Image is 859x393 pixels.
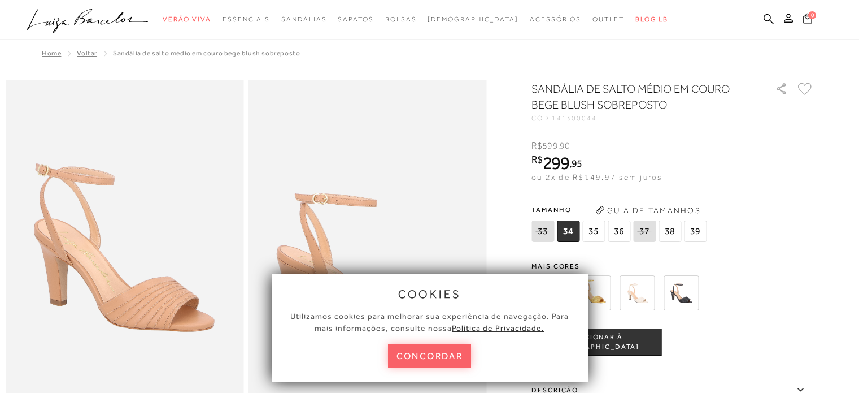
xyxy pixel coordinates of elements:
div: CÓD: [531,115,757,122]
span: 38 [659,221,681,242]
i: R$ [531,154,543,165]
button: 0 [800,12,816,28]
span: Outlet [592,15,624,23]
a: noSubCategoriesText [281,9,326,30]
img: SANDÁLIA DE SALTO MÉDIO EM COURO OFF WHITE SOBREPOSTO [620,275,655,310]
span: 299 [543,153,569,173]
span: Utilizamos cookies para melhorar sua experiência de navegação. Para mais informações, consulte nossa [290,312,569,332]
span: 39 [684,221,707,242]
a: noSubCategoriesText [428,9,518,30]
h1: SANDÁLIA DE SALTO MÉDIO EM COURO BEGE BLUSH SOBREPOSTO [531,81,743,113]
span: BLOG LB [635,15,668,23]
span: 90 [560,141,570,151]
span: 37 [633,221,656,242]
span: [DEMOGRAPHIC_DATA] [428,15,518,23]
i: R$ [531,141,542,151]
span: 33 [531,221,554,242]
a: noSubCategoriesText [223,9,270,30]
a: Voltar [77,49,97,57]
img: SANDÁLIA DE SALTO MÉDIO EM COURO PRETO SOBREPOSTO [664,275,699,310]
a: Política de Privacidade. [452,323,544,332]
span: SANDÁLIA DE SALTO MÉDIO EM COURO BEGE BLUSH SOBREPOSTO [113,49,300,57]
a: noSubCategoriesText [338,9,373,30]
a: noSubCategoriesText [530,9,581,30]
span: 34 [557,221,579,242]
span: Sapatos [338,15,373,23]
span: Bolsas [385,15,417,23]
span: cookies [398,288,461,300]
span: 95 [572,157,582,169]
a: noSubCategoriesText [385,9,417,30]
i: , [569,158,582,169]
button: Guia de Tamanhos [591,201,704,219]
span: ou 2x de R$149,97 sem juros [531,172,662,182]
span: Sandálias [281,15,326,23]
span: Verão Viva [163,15,211,23]
button: concordar [388,344,472,368]
a: noSubCategoriesText [592,9,624,30]
span: Acessórios [530,15,581,23]
span: 36 [608,221,630,242]
span: Essenciais [223,15,270,23]
span: Mais cores [531,263,814,270]
span: 35 [582,221,605,242]
a: BLOG LB [635,9,668,30]
span: 141300044 [552,114,597,122]
span: Tamanho [531,201,709,218]
a: noSubCategoriesText [163,9,211,30]
span: 0 [808,11,816,19]
i: , [558,141,570,151]
a: Home [42,49,61,57]
span: 599 [542,141,557,151]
